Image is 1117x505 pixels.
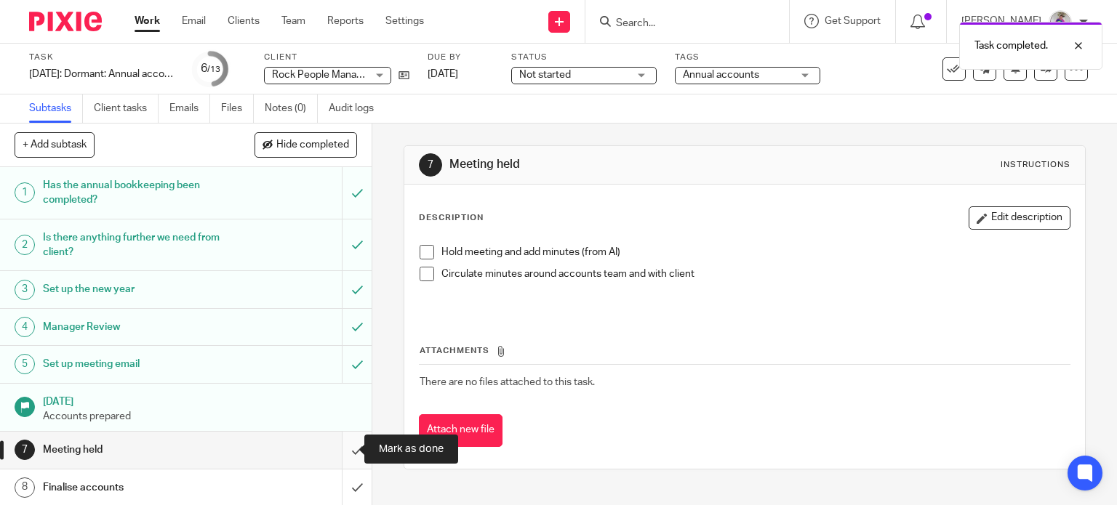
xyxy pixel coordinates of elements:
p: Accounts prepared [43,409,357,424]
span: [DATE] [428,69,458,79]
button: + Add subtask [15,132,95,157]
button: Edit description [969,206,1070,230]
a: Work [135,14,160,28]
div: 1 [15,182,35,203]
a: Files [221,94,254,123]
span: There are no files attached to this task. [420,377,595,387]
a: Clients [228,14,260,28]
div: 7 [15,440,35,460]
a: Reports [327,14,364,28]
h1: Set up the new year [43,278,233,300]
a: Audit logs [329,94,385,123]
a: Notes (0) [265,94,318,123]
h1: Manager Review [43,316,233,338]
div: Apr 2025: Dormant: Annual accounts and CT600 return [29,67,175,81]
div: [DATE]: Dormant: Annual accounts and CT600 return [29,67,175,81]
p: Hold meeting and add minutes (from AI) [441,245,1070,259]
div: 7 [419,153,442,177]
span: Annual accounts [683,70,759,80]
h1: Meeting held [449,157,775,172]
a: Team [281,14,305,28]
label: Task [29,52,175,63]
span: Rock People Management Live Limited [272,70,449,80]
button: Attach new file [419,414,503,447]
div: Instructions [1001,159,1070,171]
div: 4 [15,317,35,337]
p: Description [419,212,484,224]
a: Client tasks [94,94,159,123]
a: Emails [169,94,210,123]
h1: Has the annual bookkeeping been completed? [43,174,233,211]
img: DBTieDye.jpg [1049,10,1072,33]
a: Email [182,14,206,28]
div: 2 [15,235,35,255]
p: Circulate minutes around accounts team and with client [441,267,1070,281]
h1: [DATE] [43,391,357,409]
a: Subtasks [29,94,83,123]
span: Hide completed [276,140,349,151]
span: Not started [519,70,571,80]
span: Attachments [420,347,489,355]
div: 5 [15,354,35,374]
small: /13 [207,65,220,73]
button: Hide completed [255,132,357,157]
h1: Set up meeting email [43,353,233,375]
h1: Is there anything further we need from client? [43,227,233,264]
label: Status [511,52,657,63]
h1: Meeting held [43,439,233,461]
label: Due by [428,52,493,63]
a: Settings [385,14,424,28]
h1: Finalise accounts [43,477,233,498]
p: Task completed. [974,39,1048,53]
img: Pixie [29,12,102,31]
label: Client [264,52,409,63]
div: 3 [15,280,35,300]
div: 6 [201,60,220,77]
div: 8 [15,477,35,498]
